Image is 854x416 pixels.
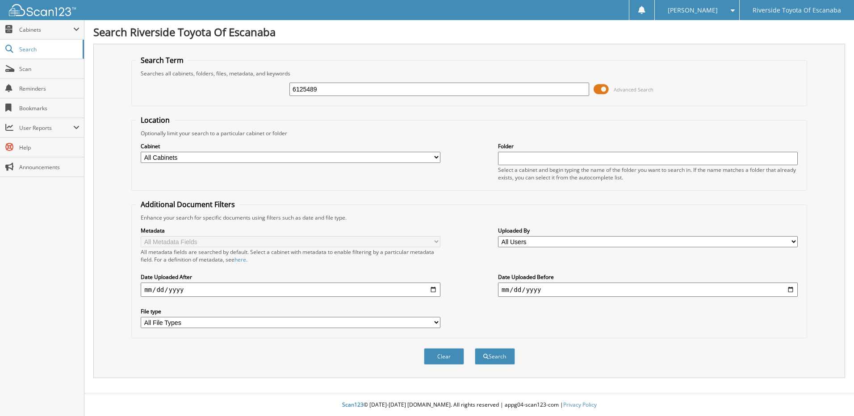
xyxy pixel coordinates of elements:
[136,129,802,137] div: Optionally limit your search to a particular cabinet or folder
[668,8,718,13] span: [PERSON_NAME]
[141,308,440,315] label: File type
[93,25,845,39] h1: Search Riverside Toyota Of Escanaba
[19,26,73,33] span: Cabinets
[475,348,515,365] button: Search
[19,124,73,132] span: User Reports
[84,394,854,416] div: © [DATE]-[DATE] [DOMAIN_NAME]. All rights reserved | appg04-scan123-com |
[563,401,597,408] a: Privacy Policy
[136,200,239,209] legend: Additional Document Filters
[141,273,440,281] label: Date Uploaded After
[19,46,78,53] span: Search
[136,115,174,125] legend: Location
[614,86,653,93] span: Advanced Search
[424,348,464,365] button: Clear
[498,283,798,297] input: end
[753,8,841,13] span: Riverside Toyota Of Escanaba
[342,401,364,408] span: Scan123
[498,273,798,281] label: Date Uploaded Before
[136,55,188,65] legend: Search Term
[136,214,802,221] div: Enhance your search for specific documents using filters such as date and file type.
[498,142,798,150] label: Folder
[141,248,440,263] div: All metadata fields are searched by default. Select a cabinet with metadata to enable filtering b...
[19,144,80,151] span: Help
[141,142,440,150] label: Cabinet
[19,65,80,73] span: Scan
[498,166,798,181] div: Select a cabinet and begin typing the name of the folder you want to search in. If the name match...
[498,227,798,234] label: Uploaded By
[136,70,802,77] div: Searches all cabinets, folders, files, metadata, and keywords
[141,227,440,234] label: Metadata
[19,104,80,112] span: Bookmarks
[9,4,76,16] img: scan123-logo-white.svg
[234,256,246,263] a: here
[141,283,440,297] input: start
[809,373,854,416] iframe: Chat Widget
[19,85,80,92] span: Reminders
[19,163,80,171] span: Announcements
